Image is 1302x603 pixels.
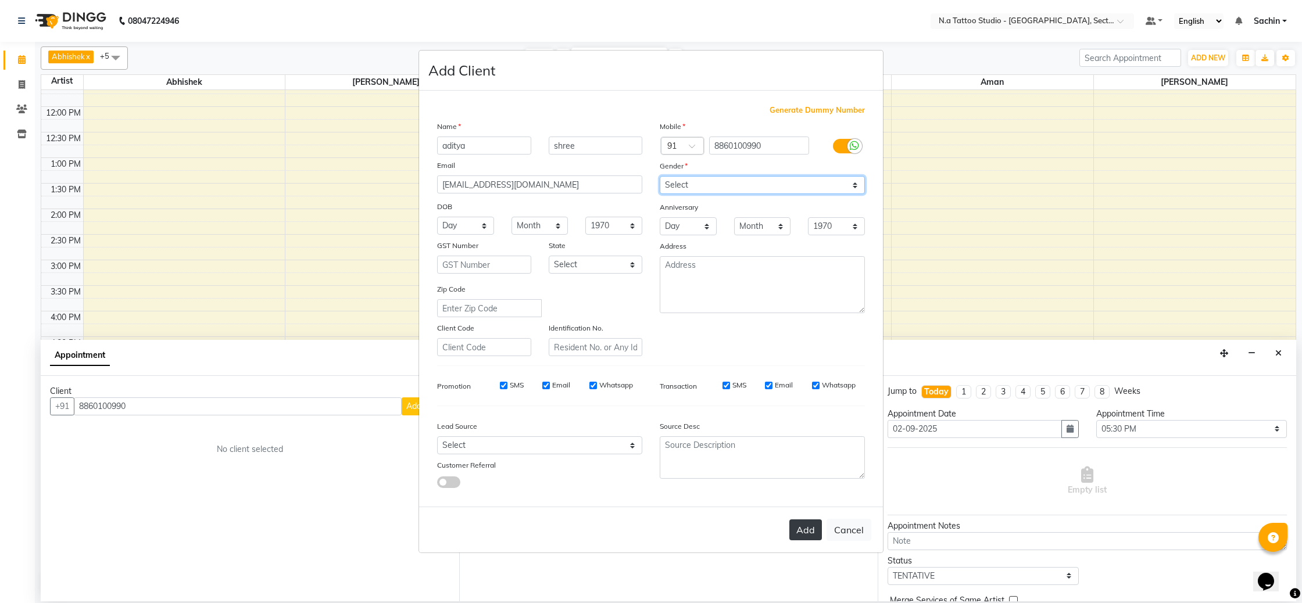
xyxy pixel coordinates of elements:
label: SMS [510,380,524,390]
label: Name [437,121,461,132]
label: Address [660,241,686,252]
label: DOB [437,202,452,212]
input: Last Name [549,137,643,155]
label: Email [437,160,455,171]
input: Mobile [709,137,810,155]
label: Customer Referral [437,460,496,471]
label: Email [775,380,793,390]
input: Enter Zip Code [437,299,542,317]
label: Mobile [660,121,685,132]
label: Anniversary [660,202,698,213]
input: Resident No. or Any Id [549,338,643,356]
input: GST Number [437,256,531,274]
label: Whatsapp [822,380,856,390]
label: Source Desc [660,421,700,432]
label: Gender [660,161,688,171]
input: Email [437,175,642,193]
button: Cancel [827,519,871,541]
input: First Name [437,137,531,155]
label: Whatsapp [599,380,633,390]
label: SMS [732,380,746,390]
input: Client Code [437,338,531,356]
label: GST Number [437,241,478,251]
label: State [549,241,566,251]
h4: Add Client [428,60,495,81]
label: Email [552,380,570,390]
label: Identification No. [549,323,603,333]
label: Client Code [437,323,474,333]
label: Transaction [660,381,697,392]
span: Generate Dummy Number [770,105,865,116]
label: Promotion [437,381,471,392]
label: Lead Source [437,421,477,432]
button: Add [789,519,822,540]
label: Zip Code [437,284,466,295]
